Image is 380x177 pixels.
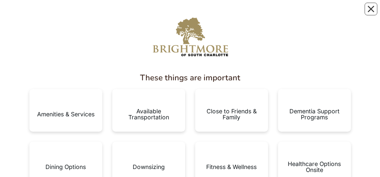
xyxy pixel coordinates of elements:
div: Close to Friends & Family [201,108,263,120]
div: Fitness & Wellness [206,164,257,170]
div: Dining Options [45,164,86,170]
div: Downsizing [133,164,165,170]
button: Close [365,3,377,15]
div: Amenities & Services [37,111,95,117]
div: These things are important [29,72,351,84]
img: ecb96171-0f8d-4e10-981f-7425561ed043.png [148,17,232,56]
div: Available Transportation [118,108,180,120]
div: Dementia Support Programs [283,108,346,120]
div: Healthcare Options Onsite [283,161,346,173]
